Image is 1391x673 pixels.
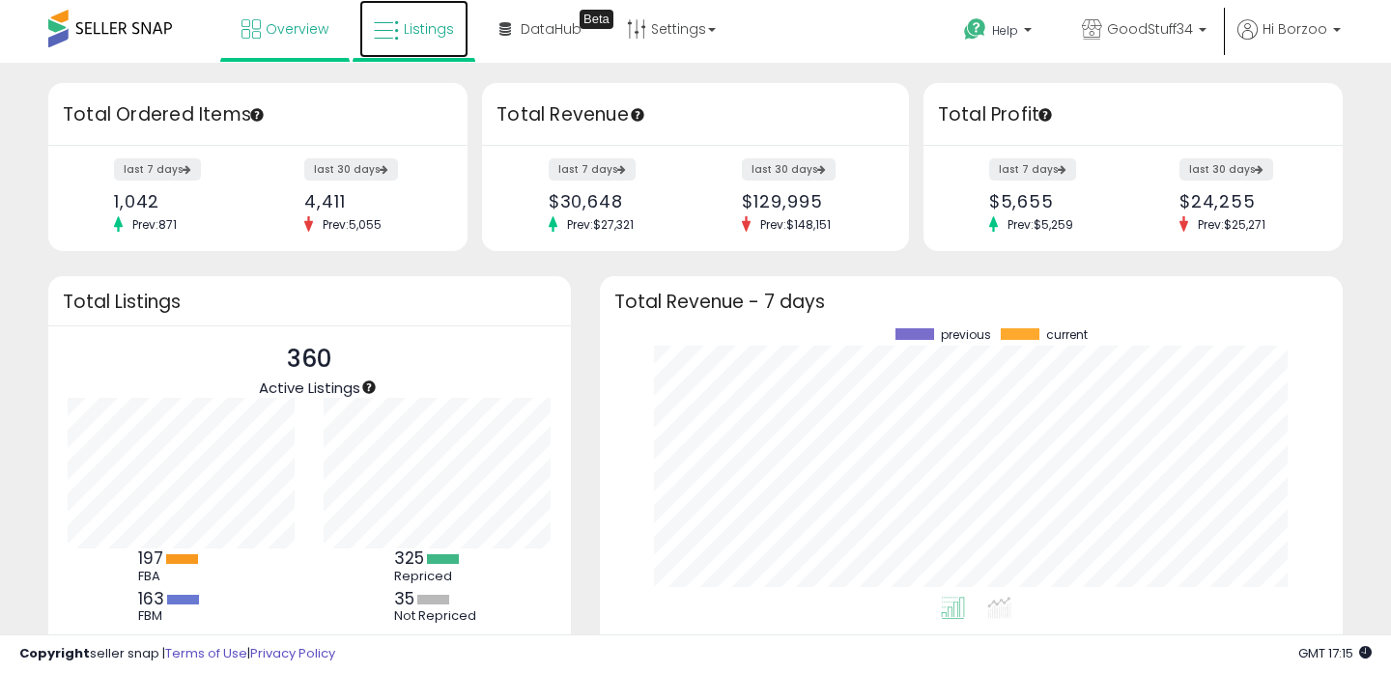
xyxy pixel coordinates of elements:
b: 197 [138,547,163,570]
span: previous [941,328,991,342]
div: FBA [138,569,225,584]
div: Repriced [394,569,481,584]
span: Prev: $148,151 [751,216,840,233]
b: 163 [138,587,164,610]
div: Tooltip anchor [360,379,378,396]
label: last 7 days [549,158,636,181]
div: Tooltip anchor [1036,106,1054,124]
i: Get Help [963,17,987,42]
span: DataHub [521,19,582,39]
a: Terms of Use [165,644,247,662]
div: $30,648 [549,191,681,211]
div: 4,411 [304,191,434,211]
span: Prev: $27,321 [557,216,643,233]
h3: Total Profit [938,101,1328,128]
h3: Total Revenue [497,101,894,128]
strong: Copyright [19,644,90,662]
span: Hi Borzoo [1263,19,1327,39]
span: Prev: $5,259 [998,216,1083,233]
p: 360 [259,341,360,378]
label: last 30 days [304,158,398,181]
label: last 30 days [742,158,836,181]
label: last 7 days [989,158,1076,181]
h3: Total Revenue - 7 days [614,294,1328,309]
div: $129,995 [742,191,874,211]
span: Active Listings [259,378,360,398]
b: 35 [394,587,414,610]
div: Tooltip anchor [580,10,613,29]
span: Prev: 5,055 [313,216,391,233]
span: GoodStuff34 [1107,19,1193,39]
span: Prev: 871 [123,216,186,233]
span: Overview [266,19,328,39]
b: 325 [394,547,424,570]
label: last 7 days [114,158,201,181]
span: Prev: $25,271 [1188,216,1275,233]
span: Listings [404,19,454,39]
a: Help [949,3,1051,63]
div: $5,655 [989,191,1119,211]
span: Help [992,22,1018,39]
label: last 30 days [1179,158,1273,181]
h3: Total Listings [63,294,556,309]
span: 2025-09-13 17:15 GMT [1298,644,1372,662]
div: FBM [138,608,225,624]
div: 1,042 [114,191,243,211]
div: Tooltip anchor [629,106,646,124]
span: current [1046,328,1088,342]
div: $24,255 [1179,191,1309,211]
div: Not Repriced [394,608,481,624]
a: Privacy Policy [250,644,335,662]
h3: Total Ordered Items [63,101,453,128]
div: seller snap | | [19,645,335,663]
a: Hi Borzoo [1237,19,1341,63]
div: Tooltip anchor [248,106,266,124]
